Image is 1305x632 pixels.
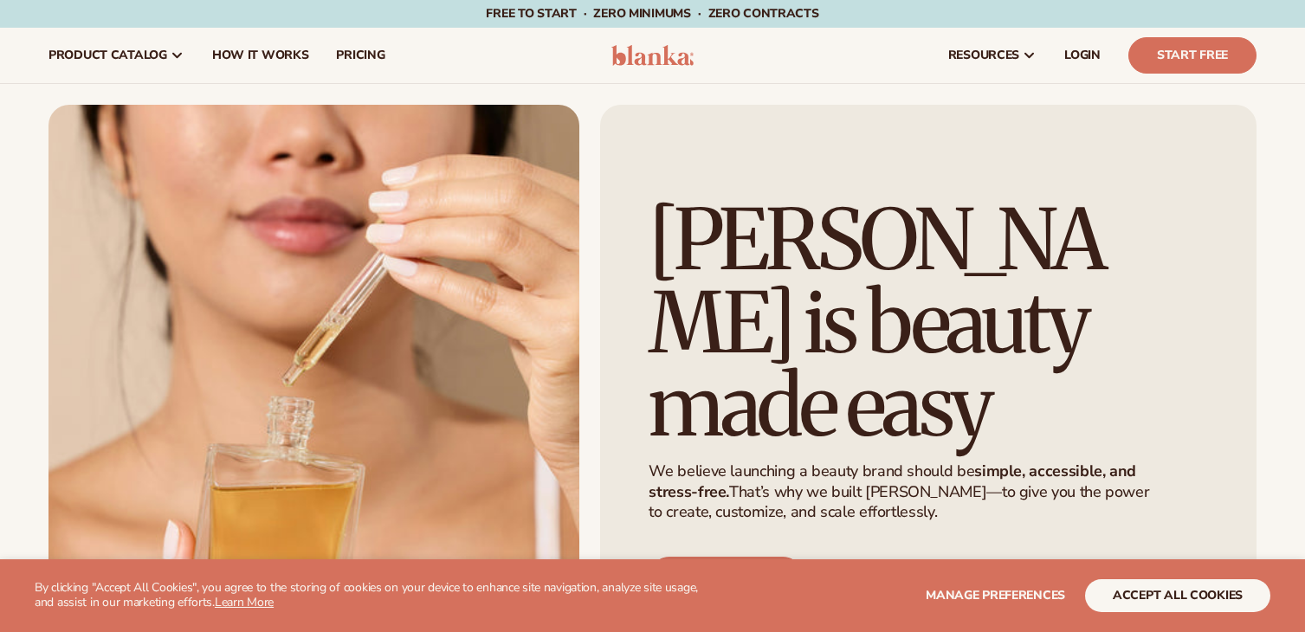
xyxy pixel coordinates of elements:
a: Learn More [215,594,274,610]
p: By clicking "Accept All Cookies", you agree to the storing of cookies on your device to enhance s... [35,581,707,610]
button: accept all cookies [1085,579,1270,612]
a: Start Free [1128,37,1257,74]
h1: [PERSON_NAME] is beauty made easy [649,198,1175,448]
p: We believe launching a beauty brand should be That’s why we built [PERSON_NAME]—to give you the p... [649,461,1165,522]
a: product catalog [35,28,198,83]
img: logo [611,45,694,66]
button: Manage preferences [926,579,1065,612]
span: Free to start · ZERO minimums · ZERO contracts [486,5,818,22]
span: Manage preferences [926,587,1065,603]
span: resources [948,48,1019,62]
span: pricing [336,48,384,62]
a: LOGIN [1050,28,1114,83]
span: product catalog [48,48,167,62]
a: How It Works [198,28,323,83]
strong: simple, accessible, and stress-free. [649,461,1136,501]
a: Start free [649,557,804,598]
a: pricing [322,28,398,83]
span: How It Works [212,48,309,62]
a: resources [934,28,1050,83]
span: LOGIN [1064,48,1101,62]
